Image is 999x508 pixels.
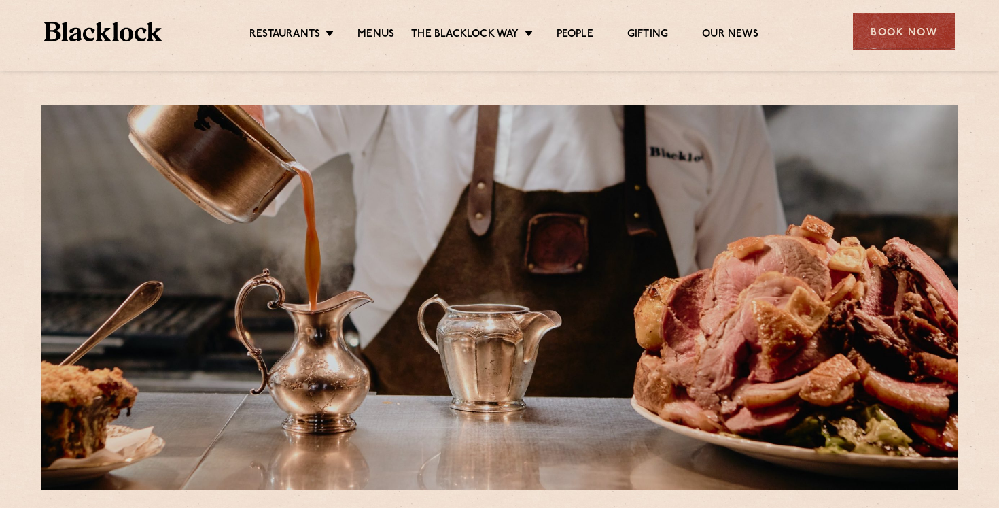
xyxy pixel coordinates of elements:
[411,28,519,43] a: The Blacklock Way
[627,28,668,43] a: Gifting
[557,28,593,43] a: People
[853,13,955,50] div: Book Now
[249,28,320,43] a: Restaurants
[702,28,758,43] a: Our News
[44,22,162,41] img: BL_Textured_Logo-footer-cropped.svg
[357,28,394,43] a: Menus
